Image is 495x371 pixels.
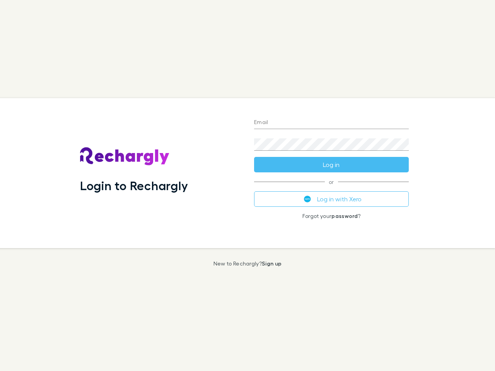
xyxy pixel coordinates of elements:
button: Log in [254,157,409,172]
p: New to Rechargly? [213,260,282,267]
a: password [331,213,358,219]
p: Forgot your ? [254,213,409,219]
h1: Login to Rechargly [80,178,188,193]
button: Log in with Xero [254,191,409,207]
img: Rechargly's Logo [80,147,170,166]
img: Xero's logo [304,196,311,203]
a: Sign up [262,260,282,267]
